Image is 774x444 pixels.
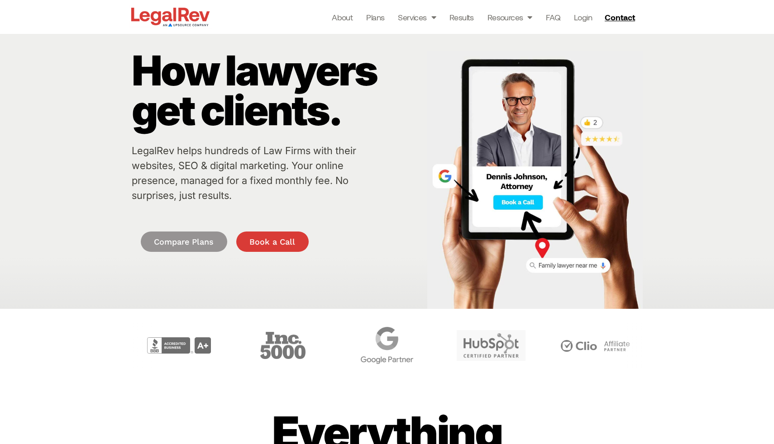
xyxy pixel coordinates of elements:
div: Carousel [129,322,645,368]
div: 2 / 6 [129,322,229,368]
a: Resources [487,11,532,24]
span: Compare Plans [154,238,214,246]
a: Plans [366,11,384,24]
p: How lawyers get clients. [132,51,423,130]
div: 4 / 6 [337,322,437,368]
a: FAQ [546,11,560,24]
a: Results [449,11,474,24]
a: Services [398,11,436,24]
nav: Menu [332,11,592,24]
a: About [332,11,353,24]
span: Book a Call [249,238,295,246]
a: Compare Plans [141,231,227,252]
a: Login [574,11,592,24]
div: 6 / 6 [545,322,645,368]
div: 3 / 6 [233,322,333,368]
span: Contact [605,13,635,21]
div: 5 / 6 [441,322,541,368]
a: Book a Call [236,231,309,252]
a: LegalRev helps hundreds of Law Firms with their websites, SEO & digital marketing. Your online pr... [132,145,356,201]
a: Contact [601,10,641,24]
